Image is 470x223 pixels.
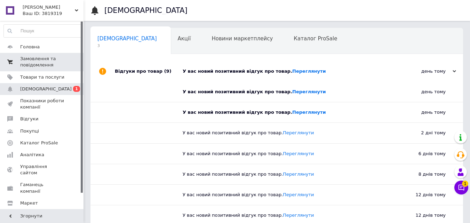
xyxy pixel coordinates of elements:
span: 1 [73,86,80,92]
span: Софі БСС [23,4,75,10]
div: У вас новий позитивний відгук про товар. [183,109,376,116]
div: день тому [376,102,463,122]
a: Переглянути [283,213,314,218]
span: Маркет [20,200,38,206]
div: У вас новий позитивний відгук про товар. [183,68,387,74]
div: У вас новий позитивний відгук про товар. [183,171,376,177]
span: Показники роботи компанії [20,98,64,110]
span: Акції [178,35,191,42]
div: У вас новий позитивний відгук про товар. [183,151,376,157]
div: 6 днів тому [376,144,463,164]
span: Головна [20,44,40,50]
span: Відгуки [20,116,38,122]
button: Чат з покупцем1 [454,181,468,194]
a: Переглянути [292,69,326,74]
a: Переглянути [292,89,326,94]
input: Пошук [4,25,82,37]
div: У вас новий позитивний відгук про товар. [183,192,376,198]
div: У вас новий позитивний відгук про товар. [183,130,376,136]
h1: [DEMOGRAPHIC_DATA] [104,6,188,15]
span: Аналітика [20,152,44,158]
span: Замовлення та повідомлення [20,56,64,68]
a: Переглянути [283,130,314,135]
span: 3 [97,43,157,48]
span: Товари та послуги [20,74,64,80]
a: Переглянути [292,110,326,115]
div: 12 днів тому [376,185,463,205]
span: Новини маркетплейсу [212,35,273,42]
span: [DEMOGRAPHIC_DATA] [97,35,157,42]
div: У вас новий позитивний відгук про товар. [183,212,376,218]
span: Покупці [20,128,39,134]
span: Каталог ProSale [20,140,58,146]
div: У вас новий позитивний відгук про товар. [183,89,376,95]
span: [DEMOGRAPHIC_DATA] [20,86,72,92]
span: Каталог ProSale [294,35,337,42]
a: Переглянути [283,172,314,177]
div: 2 дні тому [376,123,463,143]
div: день тому [387,68,456,74]
span: Гаманець компанії [20,182,64,194]
div: Ваш ID: 3819319 [23,10,83,17]
span: 1 [462,181,468,187]
div: день тому [376,82,463,102]
div: 8 днів тому [376,164,463,184]
div: Відгуки про товар [115,61,183,82]
a: Переглянути [283,192,314,197]
span: Управління сайтом [20,164,64,176]
span: (9) [164,69,172,74]
a: Переглянути [283,151,314,156]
